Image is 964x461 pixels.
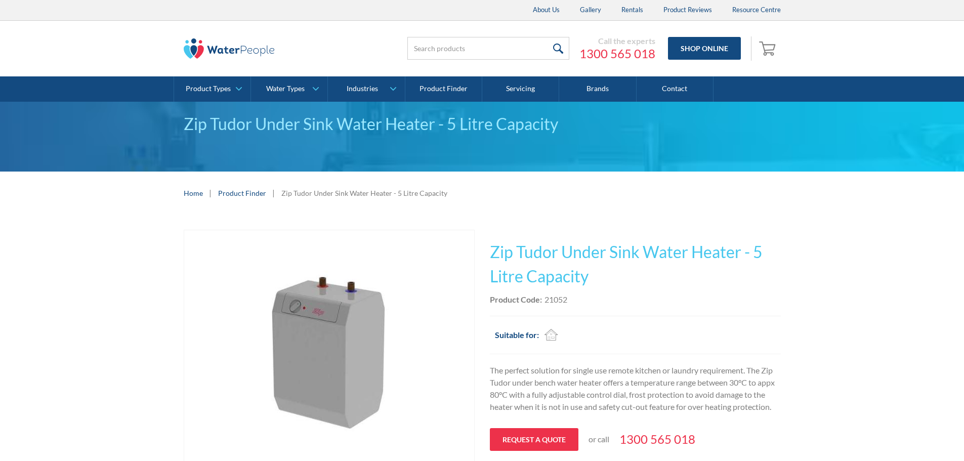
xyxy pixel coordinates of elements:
a: Servicing [482,76,559,102]
img: The Water People [184,38,275,59]
h2: Suitable for: [495,329,539,341]
div: | [208,187,213,199]
div: Call the experts [579,36,655,46]
a: Open cart [757,36,781,61]
h1: Zip Tudor Under Sink Water Heater - 5 Litre Capacity [490,240,781,288]
div: Zip Tudor Under Sink Water Heater - 5 Litre Capacity [281,188,447,198]
a: Brands [559,76,636,102]
a: Industries [328,76,404,102]
div: | [271,187,276,199]
input: Search products [407,37,569,60]
a: Home [184,188,203,198]
p: The perfect solution for single use remote kitchen or laundry requirement. The Zip Tudor under be... [490,364,781,413]
a: Product Types [174,76,250,102]
a: Product Finder [405,76,482,102]
img: shopping cart [759,40,778,56]
a: 1300 565 018 [619,430,695,448]
a: Shop Online [668,37,741,60]
div: Water Types [266,85,305,93]
a: Contact [637,76,714,102]
div: 21052 [544,294,567,306]
div: Zip Tudor Under Sink Water Heater - 5 Litre Capacity [184,112,781,136]
a: Product Finder [218,188,266,198]
div: Industries [347,85,378,93]
div: Product Types [186,85,231,93]
strong: Product Code: [490,295,542,304]
a: Request a quote [490,428,578,451]
p: or call [589,433,609,445]
a: 1300 565 018 [579,46,655,61]
a: Water Types [251,76,327,102]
